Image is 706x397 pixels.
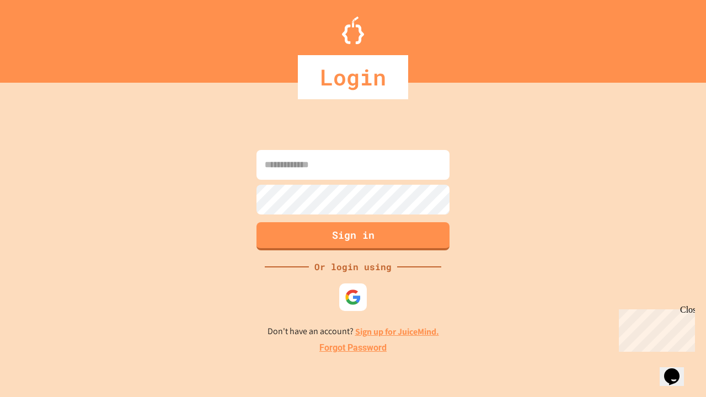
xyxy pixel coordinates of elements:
a: Sign up for JuiceMind. [355,326,439,337]
img: google-icon.svg [345,289,361,305]
div: Login [298,55,408,99]
p: Don't have an account? [268,325,439,339]
iframe: chat widget [614,305,695,352]
iframe: chat widget [660,353,695,386]
div: Or login using [309,260,397,273]
img: Logo.svg [342,17,364,44]
button: Sign in [256,222,450,250]
a: Forgot Password [319,341,387,355]
div: Chat with us now!Close [4,4,76,70]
